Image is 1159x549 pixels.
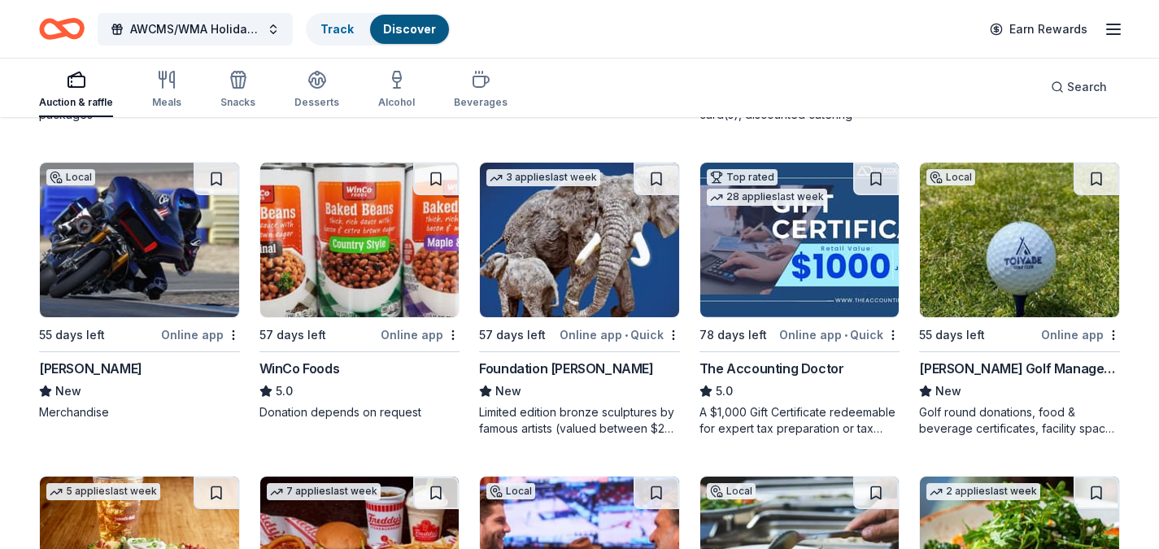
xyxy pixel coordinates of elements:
button: TrackDiscover [306,13,451,46]
div: Desserts [294,96,339,109]
div: Online app Quick [560,325,680,345]
div: The Accounting Doctor [699,359,844,378]
a: Home [39,10,85,48]
div: Alcohol [378,96,415,109]
div: 57 days left [259,325,326,345]
a: Image for Foundation Michelangelo3 applieslast week57 days leftOnline app•QuickFoundation [PERSON... [479,162,680,437]
div: Top rated [707,169,778,185]
div: WinCo Foods [259,359,340,378]
button: Desserts [294,63,339,117]
div: Beverages [454,96,508,109]
img: Image for WinCo Foods [260,163,460,317]
span: New [495,381,521,401]
div: Meals [152,96,181,109]
img: Image for Reno Harley-Davidson [40,163,239,317]
div: [PERSON_NAME] [39,359,142,378]
div: 78 days left [699,325,767,345]
span: New [55,381,81,401]
div: 7 applies last week [267,483,381,500]
div: [PERSON_NAME] Golf Management [919,359,1120,378]
button: AWCMS/WMA Holiday Luncheon [98,13,293,46]
div: A $1,000 Gift Certificate redeemable for expert tax preparation or tax resolution services—recipi... [699,404,900,437]
a: Image for The Accounting DoctorTop rated28 applieslast week78 days leftOnline app•QuickThe Accoun... [699,162,900,437]
div: Local [46,169,95,185]
span: New [935,381,961,401]
img: Image for Duncan Golf Management [920,163,1119,317]
div: Donation depends on request [259,404,460,420]
span: • [844,329,847,342]
img: Image for Foundation Michelangelo [480,163,679,317]
button: Alcohol [378,63,415,117]
div: 3 applies last week [486,169,600,186]
span: 5.0 [716,381,733,401]
div: 55 days left [919,325,985,345]
img: Image for The Accounting Doctor [700,163,900,317]
div: Golf round donations, food & beverage certificates, facility space, sponsorship, merchandise [919,404,1120,437]
button: Snacks [220,63,255,117]
div: Limited edition bronze sculptures by famous artists (valued between $2k to $7k; proceeds will spl... [479,404,680,437]
div: Online app [381,325,460,345]
a: Image for WinCo Foods57 days leftOnline appWinCo Foods5.0Donation depends on request [259,162,460,420]
span: 5.0 [276,381,293,401]
div: Local [707,483,756,499]
div: Online app [161,325,240,345]
div: 57 days left [479,325,546,345]
button: Meals [152,63,181,117]
div: Auction & raffle [39,96,113,109]
div: Merchandise [39,404,240,420]
div: Local [486,483,535,499]
button: Beverages [454,63,508,117]
div: Foundation [PERSON_NAME] [479,359,653,378]
div: 55 days left [39,325,105,345]
a: Image for Reno Harley-DavidsonLocal55 days leftOnline app[PERSON_NAME]NewMerchandise [39,162,240,420]
a: Image for Duncan Golf ManagementLocal55 days leftOnline app[PERSON_NAME] Golf ManagementNewGolf r... [919,162,1120,437]
div: Snacks [220,96,255,109]
div: 28 applies last week [707,189,827,206]
button: Search [1038,71,1120,103]
span: Search [1067,77,1107,97]
span: AWCMS/WMA Holiday Luncheon [130,20,260,39]
div: Local [926,169,975,185]
div: 2 applies last week [926,483,1040,500]
a: Earn Rewards [980,15,1097,44]
div: 5 applies last week [46,483,160,500]
a: Discover [383,22,436,36]
button: Auction & raffle [39,63,113,117]
span: • [625,329,628,342]
div: Online app Quick [779,325,900,345]
div: Online app [1041,325,1120,345]
a: Track [320,22,354,36]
